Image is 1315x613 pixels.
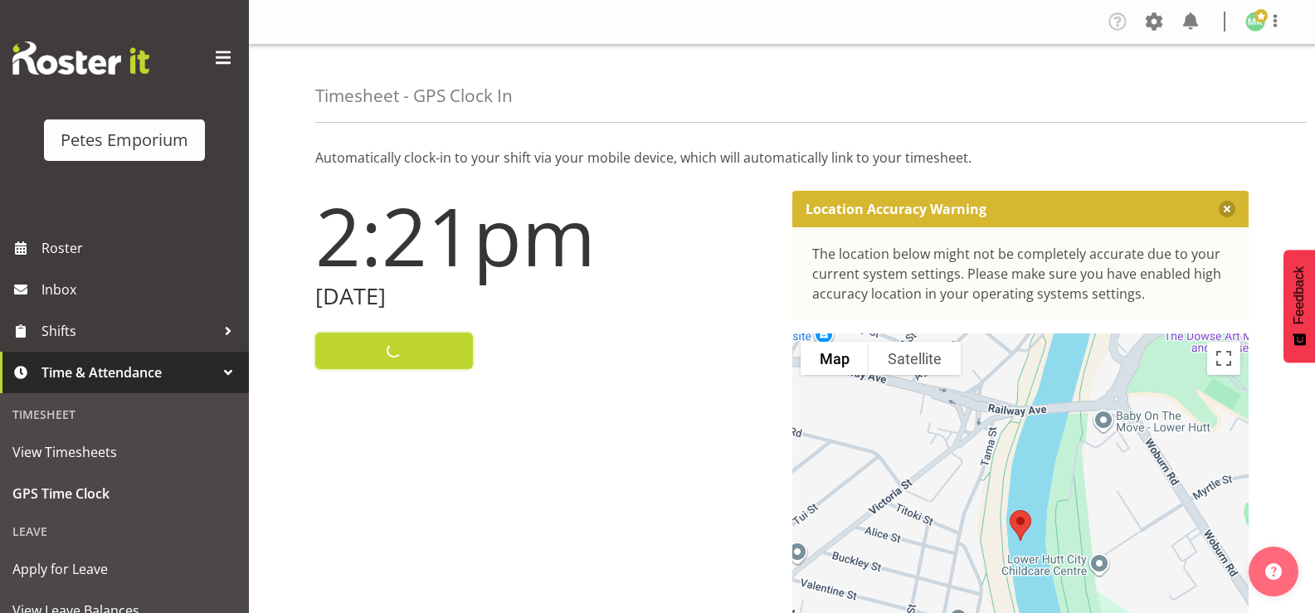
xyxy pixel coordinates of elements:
[4,514,245,548] div: Leave
[41,236,241,260] span: Roster
[806,201,986,217] p: Location Accuracy Warning
[315,86,513,105] h4: Timesheet - GPS Clock In
[41,277,241,302] span: Inbox
[4,548,245,590] a: Apply for Leave
[41,360,216,385] span: Time & Attendance
[12,440,236,465] span: View Timesheets
[1207,342,1240,375] button: Toggle fullscreen view
[869,342,961,375] button: Show satellite imagery
[4,397,245,431] div: Timesheet
[12,41,149,75] img: Rosterit website logo
[12,481,236,506] span: GPS Time Clock
[61,128,188,153] div: Petes Emporium
[812,244,1230,304] div: The location below might not be completely accurate due to your current system settings. Please m...
[315,284,772,309] h2: [DATE]
[4,431,245,473] a: View Timesheets
[1292,266,1307,324] span: Feedback
[41,319,216,343] span: Shifts
[1283,250,1315,362] button: Feedback - Show survey
[801,342,869,375] button: Show street map
[4,473,245,514] a: GPS Time Clock
[12,557,236,581] span: Apply for Leave
[315,191,772,280] h1: 2:21pm
[1265,563,1282,580] img: help-xxl-2.png
[315,148,1249,168] p: Automatically clock-in to your shift via your mobile device, which will automatically link to you...
[1219,201,1235,217] button: Close message
[1245,12,1265,32] img: melanie-richardson713.jpg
